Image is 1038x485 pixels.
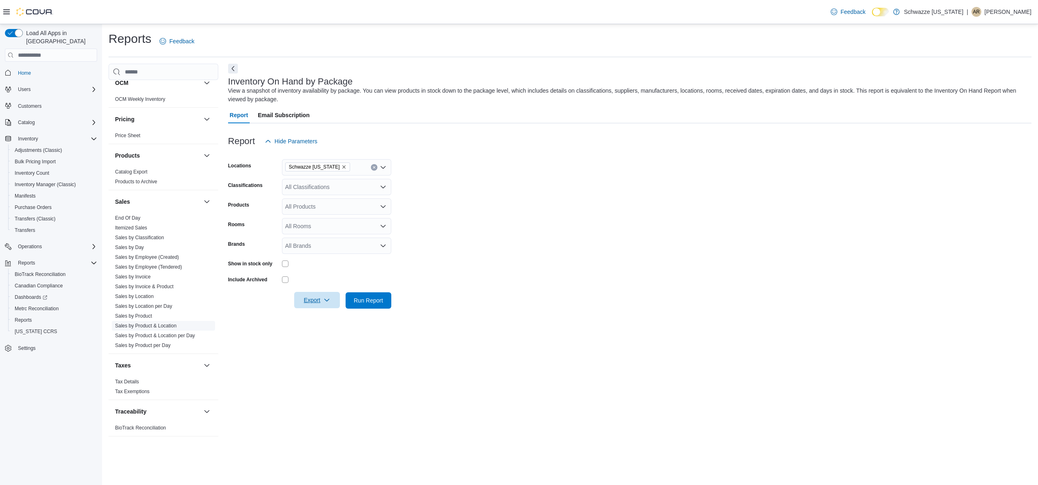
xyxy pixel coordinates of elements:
[11,292,51,302] a: Dashboards
[230,107,248,123] span: Report
[169,37,194,45] span: Feedback
[380,184,386,190] button: Open list of options
[15,328,57,335] span: [US_STATE] CCRS
[2,84,100,95] button: Users
[115,425,166,431] a: BioTrack Reconciliation
[202,407,212,416] button: Traceability
[228,182,263,189] label: Classifications
[371,164,377,171] button: Clear input
[11,168,53,178] a: Inventory Count
[8,291,100,303] a: Dashboards
[11,269,97,279] span: BioTrack Reconciliation
[342,165,346,169] button: Remove Schwazze Colorado from selection in this group
[115,235,164,240] a: Sales by Classification
[15,158,56,165] span: Bulk Pricing Import
[115,169,147,175] a: Catalog Export
[294,292,340,308] button: Export
[15,134,97,144] span: Inventory
[15,147,62,154] span: Adjustments (Classic)
[15,294,47,300] span: Dashboards
[11,327,60,336] a: [US_STATE] CCRS
[11,191,97,201] span: Manifests
[115,151,200,160] button: Products
[202,360,212,370] button: Taxes
[115,225,147,231] span: Itemized Sales
[109,377,218,400] div: Taxes
[228,276,267,283] label: Include Archived
[15,204,52,211] span: Purchase Orders
[115,245,144,250] a: Sales by Day
[115,303,172,309] a: Sales by Location per Day
[15,67,97,78] span: Home
[115,225,147,231] a: Itemized Sales
[115,407,200,416] button: Traceability
[115,115,200,123] button: Pricing
[380,242,386,249] button: Open list of options
[115,294,154,299] a: Sales by Location
[15,271,66,278] span: BioTrack Reconciliation
[11,180,97,189] span: Inventory Manager (Classic)
[2,100,100,112] button: Customers
[228,87,1027,104] div: View a snapshot of inventory availability by package. You can view products in stock down to the ...
[15,258,97,268] span: Reports
[285,162,350,171] span: Schwazze Colorado
[973,7,980,17] span: AR
[8,190,100,202] button: Manifests
[262,133,321,149] button: Hide Parameters
[115,215,140,221] span: End Of Day
[115,274,151,280] span: Sales by Invoice
[115,254,179,260] a: Sales by Employee (Created)
[115,323,177,329] span: Sales by Product & Location
[23,29,97,45] span: Load All Apps in [GEOGRAPHIC_DATA]
[15,242,97,251] span: Operations
[15,118,38,127] button: Catalog
[115,115,134,123] h3: Pricing
[11,145,97,155] span: Adjustments (Classic)
[11,315,35,325] a: Reports
[8,213,100,225] button: Transfers (Classic)
[115,132,140,139] span: Price Sheet
[115,198,200,206] button: Sales
[15,181,76,188] span: Inventory Manager (Classic)
[11,202,55,212] a: Purchase Orders
[872,8,889,16] input: Dark Mode
[11,315,97,325] span: Reports
[109,423,218,436] div: Traceability
[109,131,218,144] div: Pricing
[228,241,245,247] label: Brands
[115,179,157,185] a: Products to Archive
[967,7,968,17] p: |
[11,214,59,224] a: Transfers (Classic)
[15,118,97,127] span: Catalog
[2,117,100,128] button: Catalog
[971,7,981,17] div: Austin Ronningen
[15,134,41,144] button: Inventory
[11,191,39,201] a: Manifests
[904,7,963,17] p: Schwazze [US_STATE]
[11,202,97,212] span: Purchase Orders
[16,8,53,16] img: Cova
[115,151,140,160] h3: Products
[275,137,317,145] span: Hide Parameters
[202,78,212,88] button: OCM
[15,68,34,78] a: Home
[115,343,171,348] a: Sales by Product per Day
[18,243,42,250] span: Operations
[11,180,79,189] a: Inventory Manager (Classic)
[15,101,97,111] span: Customers
[115,407,146,416] h3: Traceability
[11,327,97,336] span: Washington CCRS
[109,213,218,354] div: Sales
[11,281,66,291] a: Canadian Compliance
[827,4,869,20] a: Feedback
[346,292,391,309] button: Run Report
[115,388,150,395] span: Tax Exemptions
[289,163,340,171] span: Schwazze [US_STATE]
[18,103,42,109] span: Customers
[15,193,35,199] span: Manifests
[115,264,182,270] a: Sales by Employee (Tendered)
[115,283,173,290] span: Sales by Invoice & Product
